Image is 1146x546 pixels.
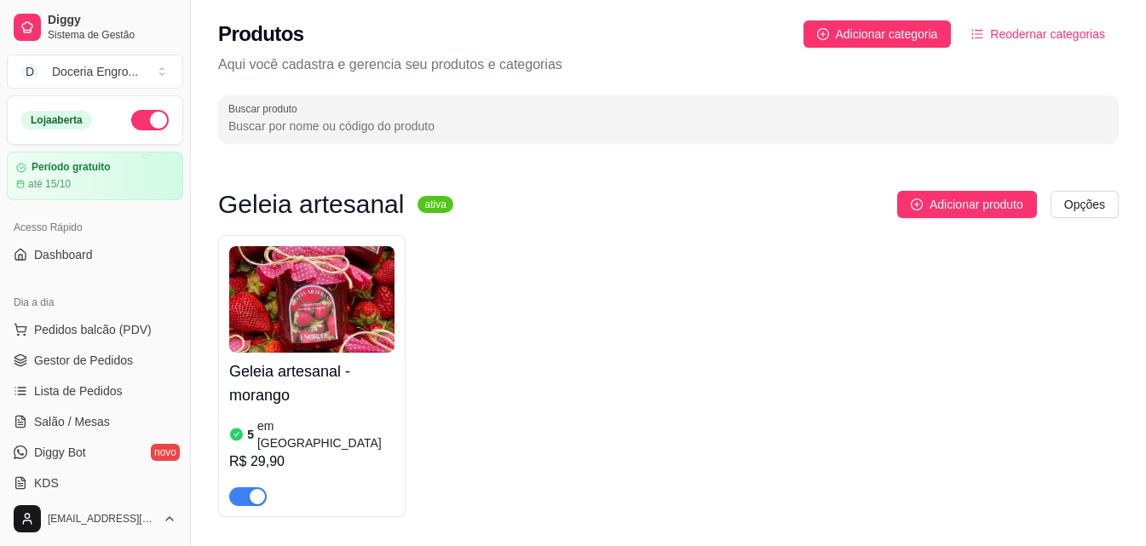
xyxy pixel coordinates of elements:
[7,289,183,316] div: Dia a dia
[218,20,304,48] h2: Produtos
[1051,191,1119,218] button: Opções
[48,512,156,526] span: [EMAIL_ADDRESS][DOMAIN_NAME]
[34,246,93,263] span: Dashboard
[218,194,404,215] h3: Geleia artesanal
[7,347,183,374] a: Gestor de Pedidos
[28,177,71,191] article: até 15/10
[34,352,133,369] span: Gestor de Pedidos
[418,196,452,213] sup: ativa
[229,451,394,472] div: R$ 29,90
[7,469,183,497] a: KDS
[958,20,1119,48] button: Reodernar categorias
[7,498,183,539] button: [EMAIL_ADDRESS][DOMAIN_NAME]
[34,474,59,491] span: KDS
[34,321,152,338] span: Pedidos balcão (PDV)
[817,28,829,40] span: plus-circle
[7,377,183,405] a: Lista de Pedidos
[7,214,183,241] div: Acesso Rápido
[48,13,176,28] span: Diggy
[34,413,110,430] span: Salão / Mesas
[34,382,123,399] span: Lista de Pedidos
[228,101,303,116] label: Buscar produto
[229,359,394,407] h4: Geleia artesanal - morango
[52,63,138,80] div: Doceria Engro ...
[7,7,183,48] a: DiggySistema de Gestão
[247,426,254,443] article: 5
[21,63,38,80] span: D
[48,28,176,42] span: Sistema de Gestão
[803,20,952,48] button: Adicionar categoria
[218,55,1119,75] p: Aqui você cadastra e gerencia seu produtos e categorias
[228,118,1109,135] input: Buscar produto
[1064,195,1105,214] span: Opções
[7,408,183,435] a: Salão / Mesas
[911,198,923,210] span: plus-circle
[21,111,92,129] div: Loja aberta
[257,417,394,451] article: em [GEOGRAPHIC_DATA]
[836,25,938,43] span: Adicionar categoria
[7,241,183,268] a: Dashboard
[897,191,1037,218] button: Adicionar produto
[7,439,183,466] a: Diggy Botnovo
[7,316,183,343] button: Pedidos balcão (PDV)
[7,55,183,89] button: Select a team
[32,161,111,174] article: Período gratuito
[971,28,983,40] span: ordered-list
[7,152,183,200] a: Período gratuitoaté 15/10
[990,25,1105,43] span: Reodernar categorias
[930,195,1023,214] span: Adicionar produto
[229,246,394,353] img: product-image
[34,444,86,461] span: Diggy Bot
[131,110,169,130] button: Alterar Status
